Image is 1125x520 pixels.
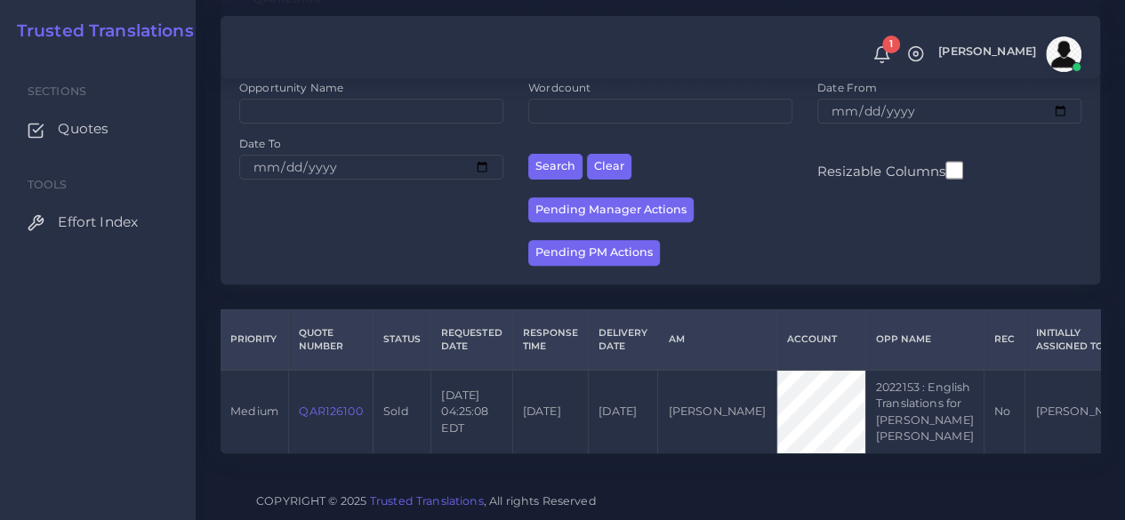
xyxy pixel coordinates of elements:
[938,46,1036,58] span: [PERSON_NAME]
[882,36,900,53] span: 1
[239,136,281,151] label: Date To
[587,154,631,180] button: Clear
[4,21,194,42] a: Trusted Translations
[221,309,289,370] th: Priority
[776,309,865,370] th: Account
[58,119,108,139] span: Quotes
[373,309,430,370] th: Status
[865,309,984,370] th: Opp Name
[370,494,484,508] a: Trusted Translations
[431,309,512,370] th: Requested Date
[484,492,597,510] span: , All rights Reserved
[658,370,776,453] td: [PERSON_NAME]
[865,370,984,453] td: 2022153 : English Translations for [PERSON_NAME] [PERSON_NAME]
[289,309,374,370] th: Quote Number
[929,36,1088,72] a: [PERSON_NAME]avatar
[28,178,68,191] span: Tools
[58,212,138,232] span: Effort Index
[431,370,512,453] td: [DATE] 04:25:08 EDT
[866,45,897,64] a: 1
[373,370,430,453] td: Sold
[945,159,963,181] input: Resizable Columns
[512,309,588,370] th: Response Time
[230,404,278,418] span: medium
[984,309,1025,370] th: REC
[588,370,657,453] td: [DATE]
[588,309,657,370] th: Delivery Date
[1046,36,1081,72] img: avatar
[13,204,182,241] a: Effort Index
[256,492,597,510] span: COPYRIGHT © 2025
[528,197,694,223] button: Pending Manager Actions
[984,370,1025,453] td: No
[512,370,588,453] td: [DATE]
[13,110,182,148] a: Quotes
[299,404,362,418] a: QAR126100
[658,309,776,370] th: AM
[528,154,583,180] button: Search
[817,159,963,181] label: Resizable Columns
[528,240,660,266] button: Pending PM Actions
[28,84,86,98] span: Sections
